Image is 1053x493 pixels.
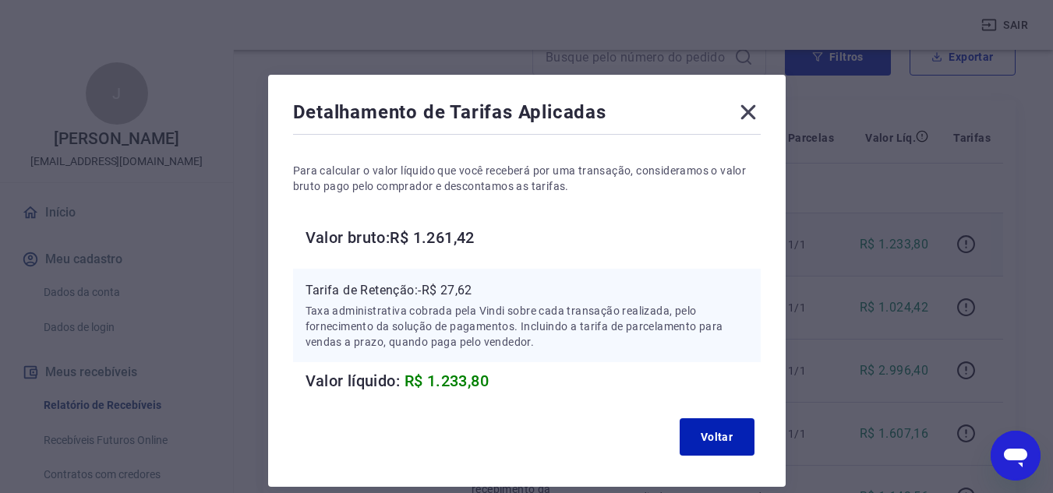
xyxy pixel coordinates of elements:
p: Taxa administrativa cobrada pela Vindi sobre cada transação realizada, pelo fornecimento da soluç... [306,303,748,350]
p: Para calcular o valor líquido que você receberá por uma transação, consideramos o valor bruto pag... [293,163,761,194]
iframe: Botão para abrir a janela de mensagens [991,431,1041,481]
h6: Valor líquido: [306,368,761,393]
button: Voltar [680,418,754,456]
span: R$ 1.233,80 [405,372,489,390]
p: Tarifa de Retenção: -R$ 27,62 [306,281,748,300]
h6: Valor bruto: R$ 1.261,42 [306,225,761,250]
div: Detalhamento de Tarifas Aplicadas [293,100,761,131]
